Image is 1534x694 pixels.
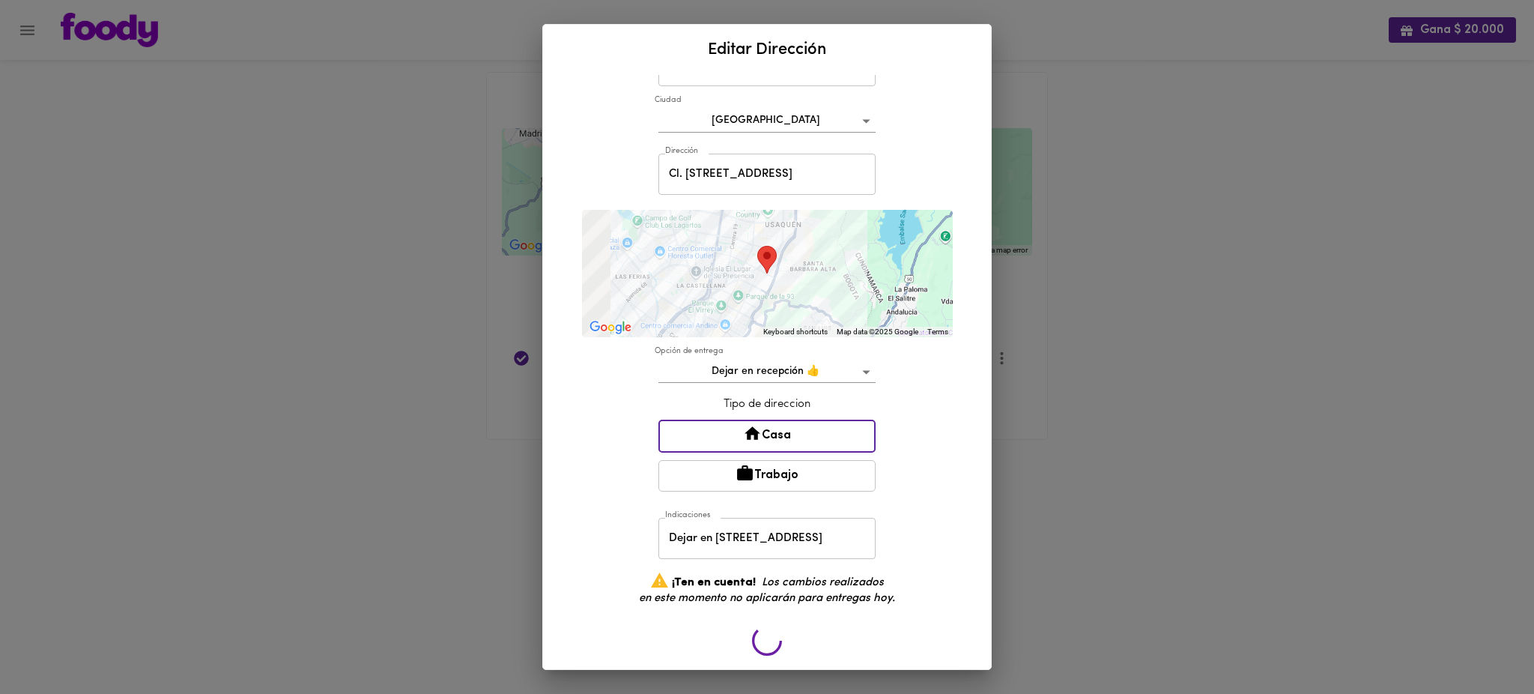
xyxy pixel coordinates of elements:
b: ¡Ten en cuenta! [672,577,756,588]
h2: Editar Dirección [561,37,973,63]
button: Keyboard shortcuts [763,327,828,337]
label: Ciudad [655,95,681,106]
input: Incluye oficina, apto, piso, etc. [658,154,876,195]
div: [GEOGRAPHIC_DATA] [658,109,876,133]
img: Google [586,318,635,337]
div: Tu dirección [757,246,777,274]
a: Terms [927,328,948,336]
button: Casa [658,420,876,453]
i: Los cambios realizados en este momento no aplicarán para entregas hoy. [639,577,895,604]
input: Dejar en recepción del 7mo piso [658,518,876,559]
a: Open this area in Google Maps (opens a new window) [586,318,635,337]
iframe: Messagebird Livechat Widget [1447,607,1519,679]
span: Map data ©2025 Google [837,328,918,336]
button: Trabajo [658,460,876,492]
div: Dejar en recepción 👍 [658,360,876,384]
p: Tipo de direccion [658,396,876,412]
label: Opción de entrega [655,346,724,357]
